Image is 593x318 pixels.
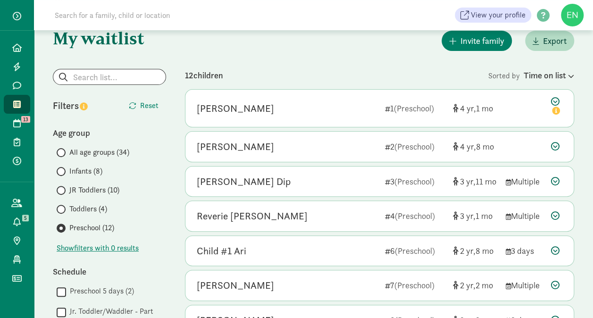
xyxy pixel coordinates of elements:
[455,8,531,23] a: View your profile
[197,174,291,189] div: Riley Dip
[385,209,445,222] div: 4
[453,244,498,257] div: [object Object]
[476,103,493,114] span: 1
[49,6,314,25] input: Search for a family, child or location
[460,210,476,221] span: 3
[385,140,445,153] div: 2
[506,279,543,292] div: Multiple
[506,244,543,257] div: 3 days
[395,245,435,256] span: (Preschool)
[185,69,488,82] div: 12 children
[395,210,435,221] span: (Preschool)
[53,29,166,48] h1: My waitlist
[460,245,476,256] span: 2
[21,116,30,123] span: 13
[471,9,526,21] span: View your profile
[57,243,139,254] button: Showfilters with 0 results
[385,279,445,292] div: 7
[476,210,493,221] span: 1
[53,265,166,278] div: Schedule
[476,141,494,152] span: 8
[453,140,498,153] div: [object Object]
[53,99,109,113] div: Filters
[121,96,166,115] button: Reset
[453,175,498,188] div: [object Object]
[460,103,476,114] span: 4
[69,184,119,196] span: JR Toddlers (10)
[524,69,574,82] div: Time on list
[4,114,30,133] a: 13
[476,280,493,291] span: 2
[453,102,498,115] div: [object Object]
[488,69,574,82] div: Sorted by
[546,273,593,318] iframe: Chat Widget
[69,166,102,177] span: Infants (8)
[385,175,445,188] div: 3
[53,126,166,139] div: Age group
[460,280,476,291] span: 2
[394,103,434,114] span: (Preschool)
[476,245,493,256] span: 8
[525,31,574,51] button: Export
[385,102,445,115] div: 1
[69,222,114,234] span: Preschool (12)
[69,203,107,215] span: Toddlers (4)
[140,100,159,111] span: Reset
[394,280,434,291] span: (Preschool)
[442,31,512,51] button: Invite family
[22,215,29,221] span: 5
[4,212,30,231] a: 5
[69,147,129,158] span: All age groups (34)
[197,209,308,224] div: Reverie Smith
[460,141,476,152] span: 4
[506,175,543,188] div: Multiple
[460,176,476,187] span: 3
[385,244,445,257] div: 6
[476,176,496,187] span: 11
[57,243,139,254] span: Show filters with 0 results
[543,34,567,47] span: Export
[197,139,274,154] div: Sitka Phinney
[66,285,134,297] label: Preschool 5 days (2)
[394,176,434,187] span: (Preschool)
[460,34,504,47] span: Invite family
[197,278,274,293] div: Adeline Cruz
[197,101,274,116] div: Aspen Mayfield
[453,279,498,292] div: [object Object]
[453,209,498,222] div: [object Object]
[197,243,246,259] div: Child #1 Ari
[506,209,543,222] div: Multiple
[394,141,434,152] span: (Preschool)
[53,69,166,84] input: Search list...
